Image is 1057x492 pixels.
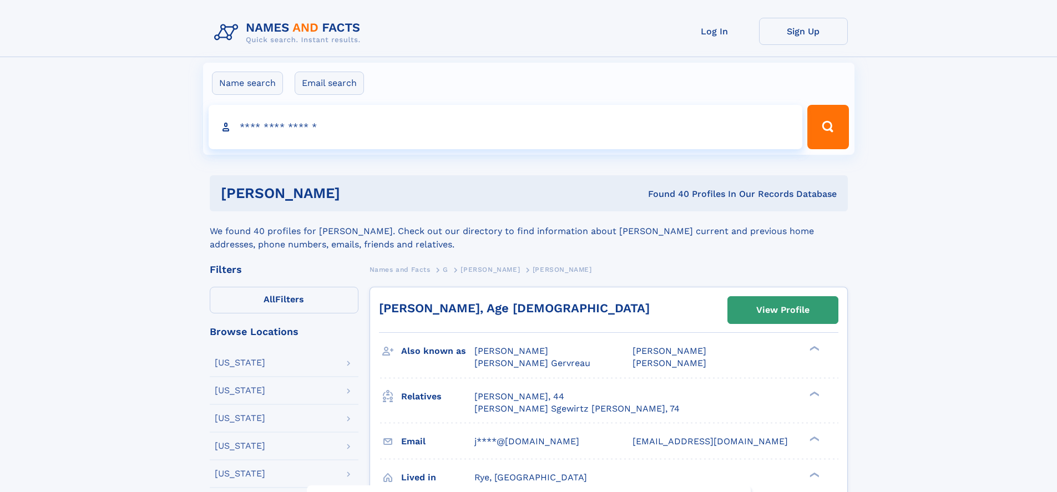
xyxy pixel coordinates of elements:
div: ❯ [807,390,820,397]
div: [US_STATE] [215,442,265,450]
h3: Also known as [401,342,474,361]
div: [US_STATE] [215,414,265,423]
a: [PERSON_NAME], Age [DEMOGRAPHIC_DATA] [379,301,650,315]
a: [PERSON_NAME], 44 [474,390,564,403]
span: [EMAIL_ADDRESS][DOMAIN_NAME] [633,436,788,447]
span: All [264,294,275,305]
a: G [443,262,448,276]
input: search input [209,105,803,149]
a: View Profile [728,297,838,323]
a: Log In [670,18,759,45]
span: [PERSON_NAME] Gervreau [474,358,590,368]
label: Filters [210,287,358,313]
div: [US_STATE] [215,469,265,478]
div: [US_STATE] [215,386,265,395]
div: Filters [210,265,358,275]
div: Found 40 Profiles In Our Records Database [494,188,837,200]
div: Browse Locations [210,327,358,337]
label: Name search [212,72,283,95]
button: Search Button [807,105,848,149]
h3: Email [401,432,474,451]
h1: [PERSON_NAME] [221,186,494,200]
div: ❯ [807,345,820,352]
h3: Relatives [401,387,474,406]
span: [PERSON_NAME] [533,266,592,273]
div: View Profile [756,297,810,323]
div: We found 40 profiles for [PERSON_NAME]. Check out our directory to find information about [PERSON... [210,211,848,251]
img: Logo Names and Facts [210,18,370,48]
a: Names and Facts [370,262,431,276]
div: ❯ [807,471,820,478]
div: [US_STATE] [215,358,265,367]
span: [PERSON_NAME] [461,266,520,273]
a: [PERSON_NAME] Sgewirtz [PERSON_NAME], 74 [474,403,680,415]
span: Rye, [GEOGRAPHIC_DATA] [474,472,587,483]
span: [PERSON_NAME] [633,346,706,356]
label: Email search [295,72,364,95]
span: G [443,266,448,273]
a: Sign Up [759,18,848,45]
span: [PERSON_NAME] [474,346,548,356]
h3: Lived in [401,468,474,487]
a: [PERSON_NAME] [461,262,520,276]
div: ❯ [807,435,820,442]
span: [PERSON_NAME] [633,358,706,368]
